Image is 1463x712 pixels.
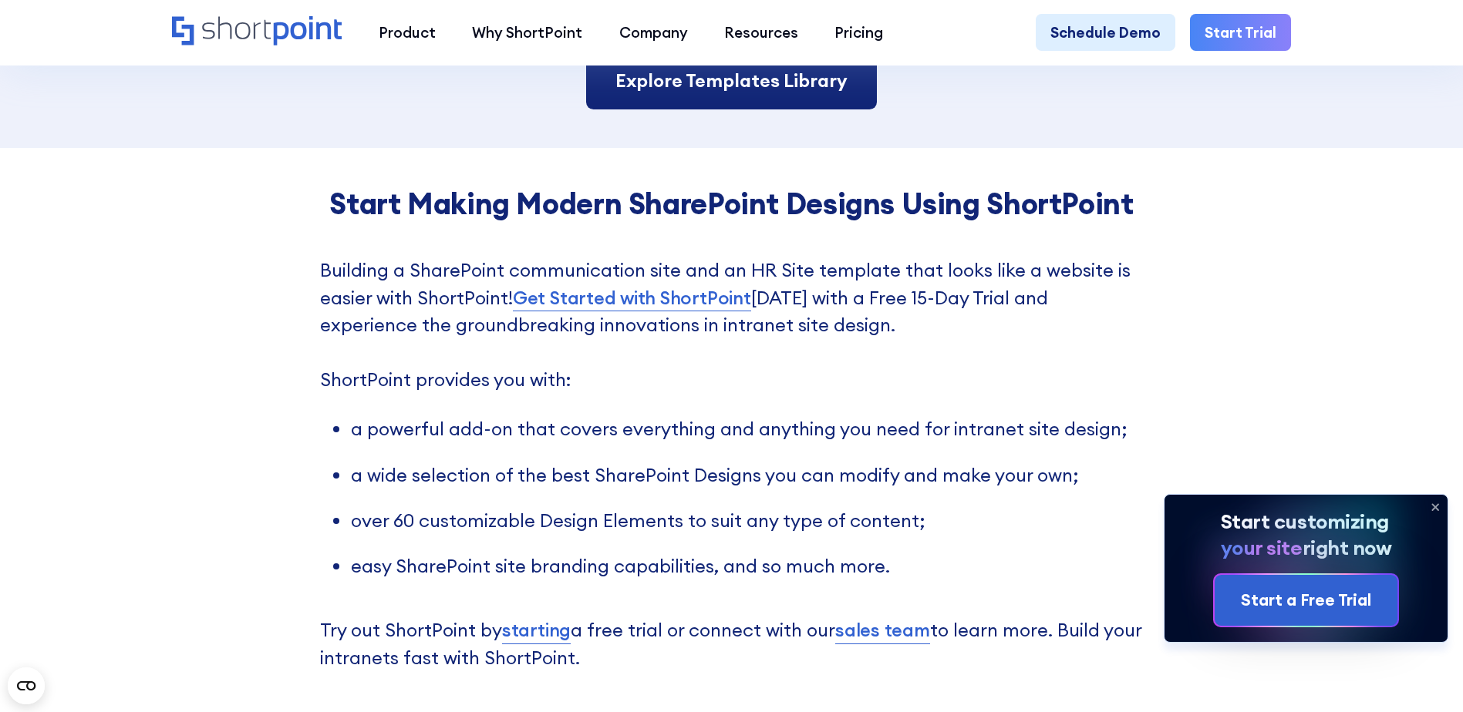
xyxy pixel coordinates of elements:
li: a powerful add-on that covers everything and anything you need for intranet site design; [351,415,1143,443]
p: Try out ShortPoint by a free trial or connect with our to learn more. Build your intranets fast w... [320,616,1143,671]
a: Home [172,16,342,48]
div: Pricing [834,22,883,43]
div: Company [619,22,688,43]
a: Pricing [817,14,902,50]
a: Why ShortPoint [454,14,601,50]
li: easy SharePoint site branding capabilities, and so much more. [351,552,1143,580]
a: sales team [835,616,930,644]
a: Get Started with ShortPoint [513,284,751,312]
div: Product [379,22,436,43]
div: Start a Free Trial [1241,588,1371,613]
strong: Start Making Modern SharePoint Designs Using ShortPoint [329,185,1133,222]
button: Open CMP widget [8,667,45,704]
a: Start Trial [1190,14,1291,50]
a: starting [502,616,571,644]
div: Resources [724,22,798,43]
a: Resources [706,14,816,50]
a: Start a Free Trial [1215,575,1397,626]
p: Building a SharePoint communication site and an HR Site template that looks like a website is eas... [320,257,1143,394]
div: Why ShortPoint [472,22,582,43]
li: over 60 customizable Design Elements to suit any type of content; [351,507,1143,535]
a: Explore Templates Library [586,52,877,109]
a: Schedule Demo [1036,14,1175,50]
a: Company [601,14,706,50]
li: a wide selection of the best SharePoint Designs you can modify and make your own; [351,462,1143,489]
a: Product [360,14,453,50]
